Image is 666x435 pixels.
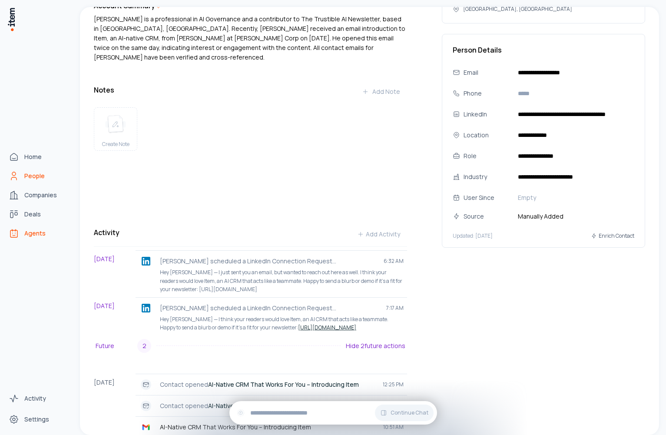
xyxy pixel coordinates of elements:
span: Deals [24,210,41,219]
span: 6:32 AM [384,258,404,265]
p: Hey [PERSON_NAME] — I just sent you an email, but wanted to reach out here as well. I think your ... [160,268,404,294]
button: Enrich Contact [591,228,634,244]
span: Empty [518,193,536,202]
a: Activity [5,390,71,407]
img: create note [105,115,126,134]
strong: AI-Native CRM That Works For You – Introducing Item [208,380,359,389]
button: Add Activity [350,226,407,243]
div: [DATE] [94,250,136,297]
a: People [5,167,71,185]
div: Role [464,151,511,161]
div: Phone [464,89,511,98]
img: linkedin logo [142,257,150,266]
p: [PERSON_NAME] scheduled a LinkedIn Connection Request to [160,257,377,266]
div: 2 [137,339,151,353]
button: Empty [514,191,634,205]
span: 12:25 PM [383,381,404,388]
div: Source [464,212,511,221]
span: Companies [24,191,57,199]
div: [DATE] [94,297,136,335]
a: [URL][DOMAIN_NAME] [298,324,356,331]
span: Agents [24,229,46,238]
span: People [24,172,45,180]
div: LinkedIn [464,110,511,119]
img: gmail logo [142,423,150,432]
p: Hey [PERSON_NAME] — I think your readers would love Item, an AI CRM that acts like a teammate. Ha... [160,315,404,332]
p: [PERSON_NAME] is a professional in AI Governance and a contributor to The Trustible AI Newsletter... [94,14,407,62]
div: User Since [464,193,511,203]
span: Manually Added [514,212,634,221]
img: Item Brain Logo [7,7,16,32]
span: Home [24,153,42,161]
p: Future [96,341,137,351]
p: Contact opened [160,402,376,410]
a: Home [5,148,71,166]
button: Add Note [355,83,407,100]
a: Agents [5,225,71,242]
a: Companies [5,186,71,204]
span: Settings [24,415,49,424]
button: create noteCreate Note [94,107,137,151]
div: Continue Chat [229,401,437,425]
div: Add Note [362,87,400,96]
h3: Activity [94,227,119,238]
div: Industry [464,172,511,182]
button: Future2Hide 2future actions [94,335,407,356]
button: Continue Chat [375,405,434,421]
p: Updated: [DATE] [453,232,493,239]
a: Deals [5,206,71,223]
img: linkedin logo [142,304,150,312]
span: 10:51 AM [383,424,404,431]
h3: Person Details [453,45,634,55]
a: Settings [5,411,71,428]
p: [PERSON_NAME] scheduled a LinkedIn Connection Request to [160,304,379,312]
span: Create Note [102,141,129,148]
span: Continue Chat [391,409,428,416]
span: 7:17 AM [386,305,404,312]
div: Email [464,68,511,77]
p: [GEOGRAPHIC_DATA], [GEOGRAPHIC_DATA] [463,6,572,13]
h3: Notes [94,85,114,95]
span: Activity [24,394,46,403]
div: Location [464,130,511,140]
p: Hide 2 future actions [346,342,405,350]
p: Contact opened [160,380,376,389]
p: AI-Native CRM That Works For You – Introducing Item [160,423,376,432]
strong: AI-Native CRM That Works For You – Introducing Item [208,402,359,410]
